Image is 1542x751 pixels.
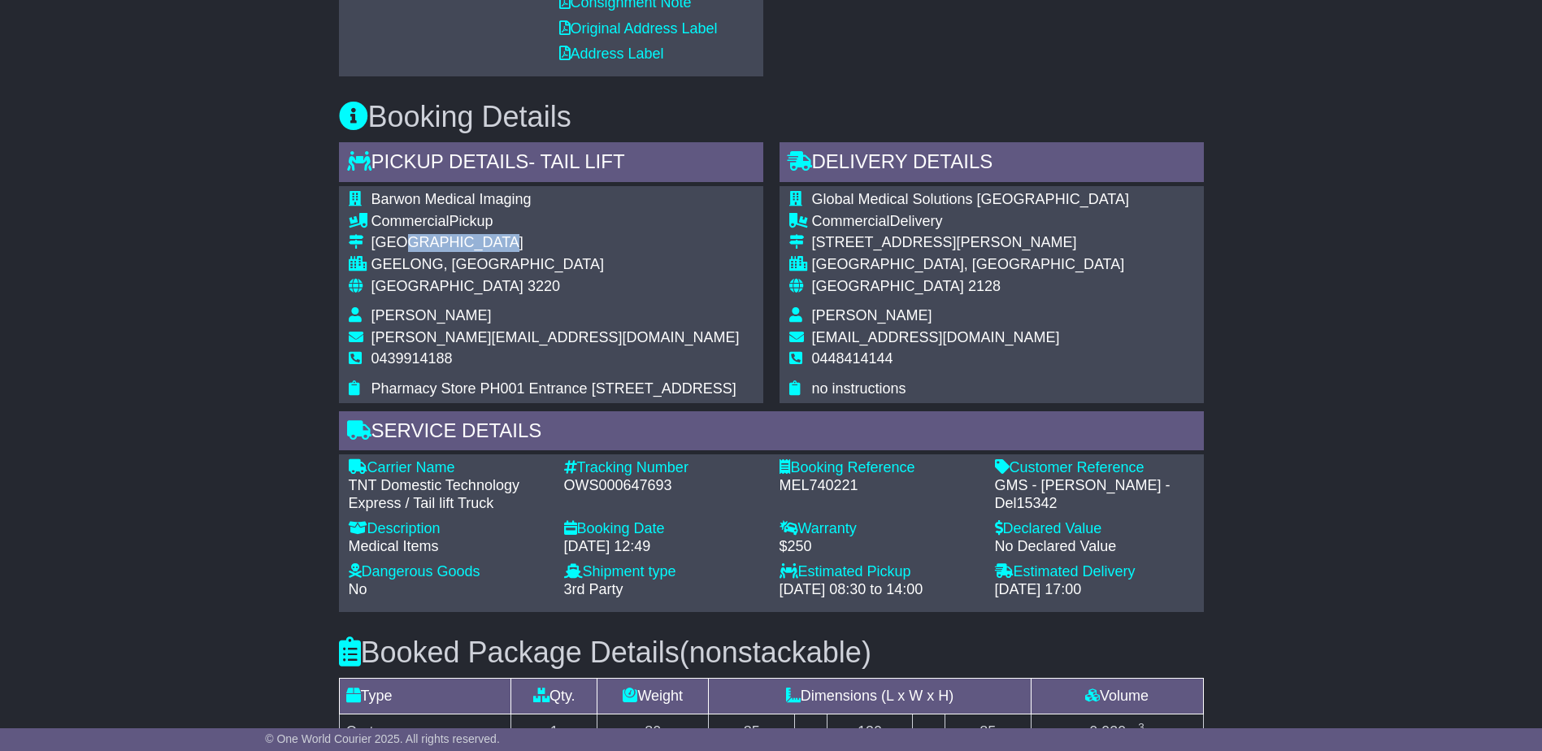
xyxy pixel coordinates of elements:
[1031,714,1203,750] td: m
[995,477,1194,512] div: GMS - [PERSON_NAME] - Del15342
[995,459,1194,477] div: Customer Reference
[780,563,979,581] div: Estimated Pickup
[371,234,740,252] div: [GEOGRAPHIC_DATA]
[528,278,560,294] span: 3220
[709,714,795,750] td: 85
[371,380,736,397] span: Pharmacy Store PH001 Entrance [STREET_ADDRESS]
[339,679,511,714] td: Type
[812,256,1129,274] div: [GEOGRAPHIC_DATA], [GEOGRAPHIC_DATA]
[968,278,1001,294] span: 2128
[1138,721,1145,733] sup: 3
[812,234,1129,252] div: [STREET_ADDRESS][PERSON_NAME]
[349,538,548,556] div: Medical Items
[995,538,1194,556] div: No Declared Value
[371,213,740,231] div: Pickup
[371,278,523,294] span: [GEOGRAPHIC_DATA]
[564,563,763,581] div: Shipment type
[564,581,623,597] span: 3rd Party
[995,581,1194,599] div: [DATE] 17:00
[780,142,1204,186] div: Delivery Details
[371,256,740,274] div: GEELONG, [GEOGRAPHIC_DATA]
[780,459,979,477] div: Booking Reference
[559,20,718,37] a: Original Address Label
[339,142,763,186] div: Pickup Details
[812,278,964,294] span: [GEOGRAPHIC_DATA]
[564,477,763,495] div: OWS000647693
[559,46,664,62] a: Address Label
[780,520,979,538] div: Warranty
[339,411,1204,455] div: Service Details
[913,714,945,750] td: x
[528,150,624,172] span: - Tail Lift
[371,329,740,345] span: [PERSON_NAME][EMAIL_ADDRESS][DOMAIN_NAME]
[371,191,532,207] span: Barwon Medical Imaging
[812,380,906,397] span: no instructions
[680,636,871,669] span: (nonstackable)
[564,520,763,538] div: Booking Date
[812,350,893,367] span: 0448414144
[1031,679,1203,714] td: Volume
[812,307,932,323] span: [PERSON_NAME]
[780,477,979,495] div: MEL740221
[827,714,913,750] td: 130
[371,350,453,367] span: 0439914188
[265,732,500,745] span: © One World Courier 2025. All rights reserved.
[564,538,763,556] div: [DATE] 12:49
[1089,723,1126,740] span: 0.939
[812,329,1060,345] span: [EMAIL_ADDRESS][DOMAIN_NAME]
[812,213,890,229] span: Commercial
[349,581,367,597] span: No
[995,563,1194,581] div: Estimated Delivery
[564,459,763,477] div: Tracking Number
[339,636,1204,669] h3: Booked Package Details
[349,520,548,538] div: Description
[371,213,450,229] span: Commercial
[812,213,1129,231] div: Delivery
[371,307,492,323] span: [PERSON_NAME]
[339,101,1204,133] h3: Booking Details
[795,714,827,750] td: x
[349,459,548,477] div: Carrier Name
[945,714,1031,750] td: 85
[709,679,1031,714] td: Dimensions (L x W x H)
[780,581,979,599] div: [DATE] 08:30 to 14:00
[349,563,548,581] div: Dangerous Goods
[349,477,548,512] div: TNT Domestic Technology Express / Tail lift Truck
[511,679,597,714] td: Qty.
[995,520,1194,538] div: Declared Value
[597,679,709,714] td: Weight
[597,714,709,750] td: 80
[339,714,511,750] td: Crate
[780,538,979,556] div: $250
[812,191,1129,207] span: Global Medical Solutions [GEOGRAPHIC_DATA]
[511,714,597,750] td: 1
